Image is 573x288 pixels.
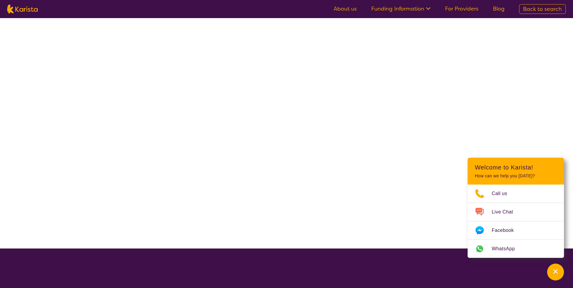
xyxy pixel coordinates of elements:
[492,207,520,217] span: Live Chat
[519,4,566,14] a: Back to search
[468,240,564,258] a: Web link opens in a new tab.
[493,5,505,12] a: Blog
[468,185,564,258] ul: Choose channel
[547,264,564,280] button: Channel Menu
[7,5,38,14] img: Karista logo
[492,226,521,235] span: Facebook
[468,158,564,258] div: Channel Menu
[371,5,431,12] a: Funding Information
[334,5,357,12] a: About us
[492,189,515,198] span: Call us
[475,164,557,171] h2: Welcome to Karista!
[475,173,557,179] p: How can we help you [DATE]?
[492,244,522,253] span: WhatsApp
[523,5,562,13] span: Back to search
[445,5,478,12] a: For Providers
